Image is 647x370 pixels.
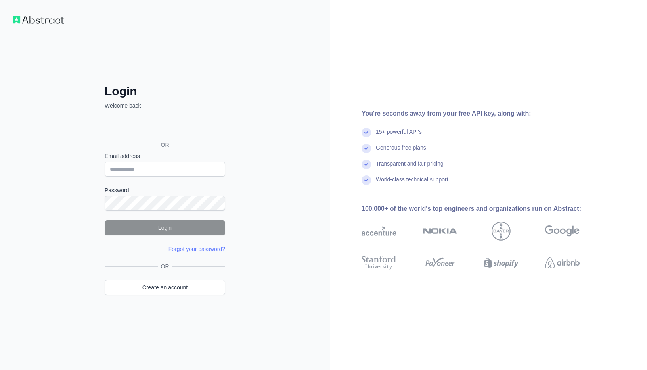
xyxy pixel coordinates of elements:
[484,254,519,272] img: shopify
[168,246,225,252] a: Forgot your password?
[105,84,225,98] h2: Login
[362,128,371,137] img: check mark
[376,175,448,191] div: World-class technical support
[545,254,580,272] img: airbnb
[158,262,172,270] span: OR
[362,204,605,214] div: 100,000+ of the world's top engineers and organizations run on Abstract:
[101,118,228,136] iframe: Sign in with Google Button
[376,160,444,175] div: Transparent and fair pricing
[105,152,225,160] label: Email address
[362,222,396,241] img: accenture
[105,102,225,110] p: Welcome back
[545,222,580,241] img: google
[492,222,511,241] img: bayer
[362,175,371,185] img: check mark
[105,280,225,295] a: Create an account
[362,109,605,118] div: You're seconds away from your free API key, along with:
[105,186,225,194] label: Password
[362,160,371,169] img: check mark
[423,222,457,241] img: nokia
[423,254,457,272] img: payoneer
[105,220,225,235] button: Login
[362,254,396,272] img: stanford university
[362,144,371,153] img: check mark
[376,128,422,144] div: 15+ powerful API's
[376,144,426,160] div: Generous free plans
[155,141,176,149] span: OR
[13,16,64,24] img: Workflow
